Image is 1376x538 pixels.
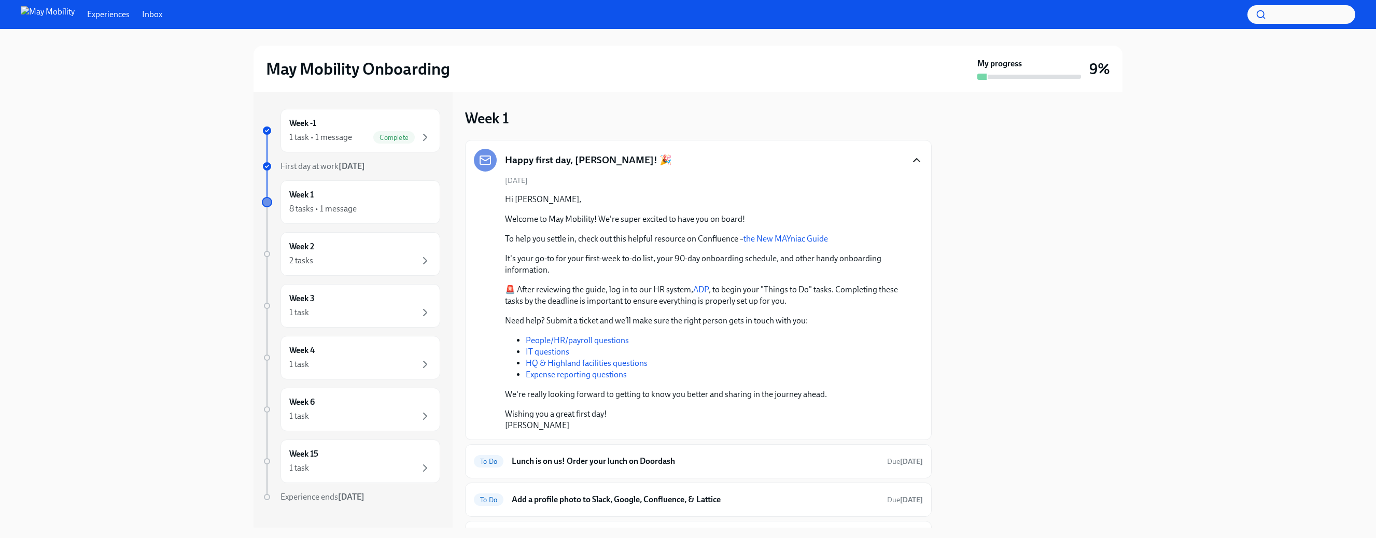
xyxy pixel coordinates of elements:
h6: Week 15 [289,448,318,460]
span: October 16th, 2025 06:00 [887,457,923,466]
span: First day at work [280,161,365,171]
span: Due [887,495,923,504]
h3: Week 1 [465,109,509,128]
div: 1 task [289,307,309,318]
div: 1 task • 1 message [289,132,352,143]
a: ADP [693,285,709,294]
p: It's your go-to for your first-week to-do list, your 90-day onboarding schedule, and other handy ... [505,253,906,276]
a: Inbox [142,9,162,20]
div: 1 task [289,462,309,474]
div: 2 tasks [289,255,313,266]
a: IT questions [526,347,569,357]
div: 1 task [289,410,309,422]
p: Hi [PERSON_NAME], [505,194,745,205]
h6: Add a profile photo to Slack, Google, Confluence, & Lattice [512,494,879,505]
h6: Week 6 [289,397,315,408]
h6: Lunch is on us! Order your lunch on Doordash [512,456,879,467]
span: To Do [474,458,503,465]
a: Week 41 task [262,336,440,379]
a: Week -11 task • 1 messageComplete [262,109,440,152]
p: To help you settle in, check out this helpful resource on Confluence – [505,233,828,245]
a: Week 151 task [262,440,440,483]
a: the New MAYniac Guide [743,234,828,244]
a: Experiences [87,9,130,20]
h6: Week 4 [289,345,315,356]
img: May Mobility [21,6,75,23]
h6: Week 1 [289,189,314,201]
h2: May Mobility Onboarding [266,59,450,79]
h5: Happy first day, [PERSON_NAME]! 🎉 [505,153,672,167]
strong: My progress [977,58,1022,69]
strong: [DATE] [900,495,923,504]
span: Experience ends [280,492,364,502]
span: [DATE] [505,176,528,186]
a: First day at work[DATE] [262,161,440,172]
h3: 9% [1089,60,1110,78]
strong: [DATE] [900,457,923,466]
p: Welcome to May Mobility! We're super excited to have you on board! [505,214,745,225]
a: Week 22 tasks [262,232,440,276]
a: Week 18 tasks • 1 message [262,180,440,224]
p: Wishing you a great first day! [PERSON_NAME] [505,408,906,431]
p: Need help? Submit a ticket and we’ll make sure the right person gets in touch with you: [505,315,906,327]
span: Complete [373,134,415,141]
p: 🚨 After reviewing the guide, log in to our HR system, , to begin your "Things to Do" tasks. Compl... [505,284,906,307]
a: To DoLunch is on us! Order your lunch on DoordashDue[DATE] [474,453,923,470]
p: We're really looking forward to getting to know you better and sharing in the journey ahead. [505,389,906,400]
span: To Do [474,496,503,504]
div: 8 tasks • 1 message [289,203,357,215]
h6: Week 3 [289,293,315,304]
span: Due [887,457,923,466]
h6: Week -1 [289,118,316,129]
a: To DoAdd a profile photo to Slack, Google, Confluence, & LatticeDue[DATE] [474,491,923,508]
a: Week 61 task [262,388,440,431]
span: October 17th, 2025 06:00 [887,495,923,505]
a: People/HR/payroll questions [526,335,629,345]
strong: [DATE] [338,492,364,502]
a: Week 31 task [262,284,440,328]
h6: Week 2 [289,241,314,252]
div: 1 task [289,359,309,370]
a: HQ & Highland facilities questions [526,358,648,368]
strong: [DATE] [339,161,365,171]
a: Expense reporting questions [526,370,627,379]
